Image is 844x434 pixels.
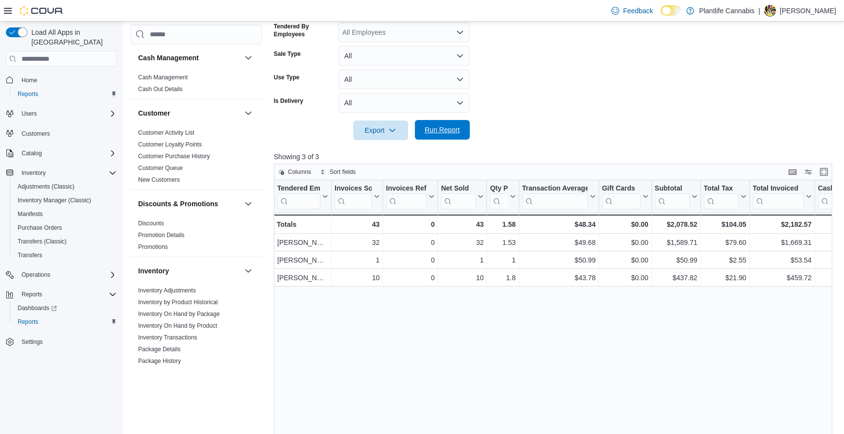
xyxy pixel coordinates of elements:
[277,218,328,230] div: Totals
[602,218,649,230] div: $0.00
[522,184,588,193] div: Transaction Average
[22,130,50,138] span: Customers
[441,184,476,209] div: Net Sold
[602,184,641,193] div: Gift Cards
[18,127,117,140] span: Customers
[130,72,262,99] div: Cash Management
[130,217,262,257] div: Discounts & Promotions
[654,184,697,209] button: Subtotal
[335,237,380,248] div: 32
[386,254,434,266] div: 0
[138,243,168,250] a: Promotions
[18,183,74,191] span: Adjustments (Classic)
[138,231,185,239] span: Promotion Details
[18,210,43,218] span: Manifests
[787,166,798,178] button: Keyboard shortcuts
[22,110,37,118] span: Users
[274,50,301,58] label: Sale Type
[138,243,168,251] span: Promotions
[602,272,649,284] div: $0.00
[22,290,42,298] span: Reports
[338,93,470,113] button: All
[654,237,697,248] div: $1,589.71
[14,302,61,314] a: Dashboards
[818,166,830,178] button: Enter fullscreen
[138,299,218,306] a: Inventory by Product Historical
[138,176,180,183] a: New Customers
[386,218,434,230] div: 0
[277,184,328,209] button: Tendered Employee
[2,146,121,160] button: Catalog
[6,69,117,374] nav: Complex example
[138,53,199,63] h3: Cash Management
[654,272,697,284] div: $437.82
[138,298,218,306] span: Inventory by Product Historical
[14,181,78,193] a: Adjustments (Classic)
[18,289,117,300] span: Reports
[335,272,380,284] div: 10
[522,237,596,248] div: $49.68
[18,289,46,300] button: Reports
[623,6,653,16] span: Feedback
[490,254,515,266] div: 1
[522,184,588,209] div: Transaction Average
[386,237,434,248] div: 0
[138,153,210,160] a: Customer Purchase History
[18,147,117,159] span: Catalog
[602,237,649,248] div: $0.00
[654,254,697,266] div: $50.99
[14,302,117,314] span: Dashboards
[703,184,738,209] div: Total Tax
[138,199,241,209] button: Discounts & Promotions
[242,52,254,64] button: Cash Management
[353,121,408,140] button: Export
[138,334,197,341] span: Inventory Transactions
[18,108,117,120] span: Users
[335,184,372,193] div: Invoices Sold
[22,149,42,157] span: Catalog
[338,46,470,66] button: All
[10,193,121,207] button: Inventory Manager (Classic)
[602,184,641,209] div: Gift Card Sales
[2,166,121,180] button: Inventory
[138,108,170,118] h3: Customer
[14,316,42,328] a: Reports
[22,76,37,84] span: Home
[14,236,117,247] span: Transfers (Classic)
[780,5,836,17] p: [PERSON_NAME]
[14,249,117,261] span: Transfers
[2,288,121,301] button: Reports
[138,73,188,81] span: Cash Management
[138,287,196,294] a: Inventory Adjustments
[654,184,689,209] div: Subtotal
[14,194,95,206] a: Inventory Manager (Classic)
[18,108,41,120] button: Users
[277,184,320,193] div: Tendered Employee
[703,254,746,266] div: $2.55
[18,147,46,159] button: Catalog
[316,166,360,178] button: Sort fields
[752,184,803,193] div: Total Invoiced
[703,184,746,209] button: Total Tax
[277,184,320,209] div: Tendered Employee
[138,86,183,93] a: Cash Out Details
[14,88,42,100] a: Reports
[138,310,220,318] span: Inventory On Hand by Package
[441,218,483,230] div: 43
[441,272,483,284] div: 10
[752,218,811,230] div: $2,182.57
[522,218,596,230] div: $48.34
[802,166,814,178] button: Display options
[242,265,254,277] button: Inventory
[703,184,738,193] div: Total Tax
[758,5,760,17] p: |
[522,254,596,266] div: $50.99
[2,107,121,121] button: Users
[138,345,181,353] span: Package Details
[138,152,210,160] span: Customer Purchase History
[335,184,372,209] div: Invoices Sold
[27,27,117,47] span: Load All Apps in [GEOGRAPHIC_DATA]
[386,184,427,209] div: Invoices Ref
[138,346,181,353] a: Package Details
